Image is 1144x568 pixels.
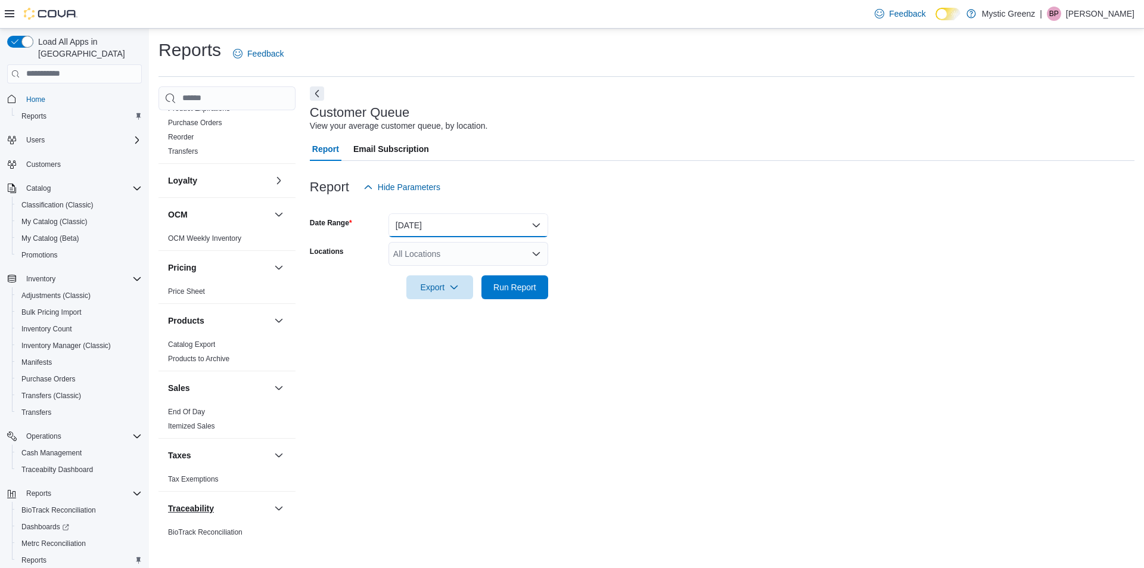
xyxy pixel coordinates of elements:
[12,461,147,478] button: Traceabilty Dashboard
[388,213,548,237] button: [DATE]
[26,274,55,284] span: Inventory
[481,275,548,299] button: Run Report
[168,175,197,187] h3: Loyalty
[21,200,94,210] span: Classification (Classic)
[228,42,288,66] a: Feedback
[272,173,286,188] button: Loyalty
[168,502,214,514] h3: Traceability
[17,536,91,551] a: Metrc Reconciliation
[26,432,61,441] span: Operations
[1066,7,1134,21] p: [PERSON_NAME]
[17,446,142,460] span: Cash Management
[982,7,1035,21] p: Mystic Greenz
[21,324,72,334] span: Inventory Count
[12,230,147,247] button: My Catalog (Beta)
[168,421,215,431] span: Itemized Sales
[168,175,269,187] button: Loyalty
[17,322,77,336] a: Inventory Count
[26,95,45,104] span: Home
[21,111,46,121] span: Reports
[26,489,51,498] span: Reports
[17,405,142,420] span: Transfers
[272,381,286,395] button: Sales
[168,262,269,274] button: Pricing
[17,248,63,262] a: Promotions
[310,218,352,228] label: Date Range
[378,181,440,193] span: Hide Parameters
[17,215,142,229] span: My Catalog (Classic)
[17,553,142,567] span: Reports
[12,404,147,421] button: Transfers
[12,304,147,321] button: Bulk Pricing Import
[168,209,188,221] h3: OCM
[310,247,344,256] label: Locations
[2,132,147,148] button: Users
[168,262,196,274] h3: Pricing
[2,180,147,197] button: Catalog
[158,472,296,491] div: Taxes
[12,247,147,263] button: Promotions
[935,8,960,20] input: Dark Mode
[21,408,51,417] span: Transfers
[21,181,55,195] button: Catalog
[12,354,147,371] button: Manifests
[12,213,147,230] button: My Catalog (Classic)
[17,446,86,460] a: Cash Management
[168,422,215,430] a: Itemized Sales
[353,137,429,161] span: Email Subscription
[158,38,221,62] h1: Reports
[17,109,51,123] a: Reports
[168,382,269,394] button: Sales
[12,197,147,213] button: Classification (Classic)
[168,104,230,113] a: Product Expirations
[312,137,339,161] span: Report
[158,231,296,250] div: OCM
[359,175,445,199] button: Hide Parameters
[21,308,82,317] span: Bulk Pricing Import
[168,315,204,327] h3: Products
[17,198,142,212] span: Classification (Classic)
[168,407,205,417] span: End Of Day
[12,287,147,304] button: Adjustments (Classic)
[935,20,936,21] span: Dark Mode
[247,48,284,60] span: Feedback
[17,553,51,567] a: Reports
[168,408,205,416] a: End Of Day
[26,184,51,193] span: Catalog
[21,217,88,226] span: My Catalog (Classic)
[26,160,61,169] span: Customers
[12,445,147,461] button: Cash Management
[17,520,74,534] a: Dashboards
[17,305,142,319] span: Bulk Pricing Import
[310,120,488,132] div: View your average customer queue, by location.
[21,157,142,172] span: Customers
[17,109,142,123] span: Reports
[158,337,296,371] div: Products
[168,118,222,128] span: Purchase Orders
[21,272,142,286] span: Inventory
[26,135,45,145] span: Users
[168,528,243,536] a: BioTrack Reconciliation
[12,519,147,535] a: Dashboards
[12,321,147,337] button: Inventory Count
[168,287,205,296] a: Price Sheet
[272,501,286,516] button: Traceability
[168,502,269,514] button: Traceability
[168,475,219,483] a: Tax Exemptions
[158,284,296,303] div: Pricing
[17,503,142,517] span: BioTrack Reconciliation
[17,372,142,386] span: Purchase Orders
[17,389,86,403] a: Transfers (Classic)
[168,340,215,349] a: Catalog Export
[310,180,349,194] h3: Report
[12,337,147,354] button: Inventory Manager (Classic)
[21,291,91,300] span: Adjustments (Classic)
[33,36,142,60] span: Load All Apps in [GEOGRAPHIC_DATA]
[168,209,269,221] button: OCM
[414,275,466,299] span: Export
[406,275,473,299] button: Export
[17,215,92,229] a: My Catalog (Classic)
[168,449,269,461] button: Taxes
